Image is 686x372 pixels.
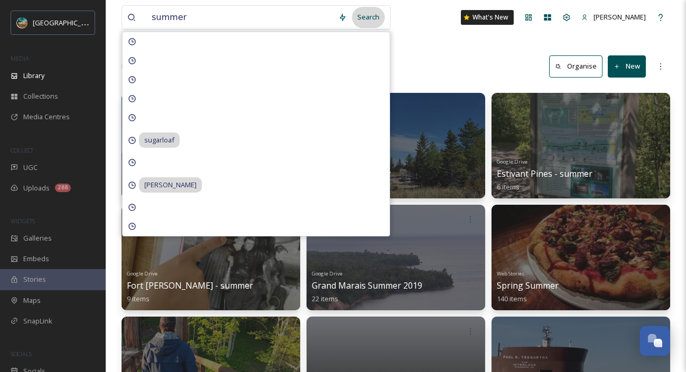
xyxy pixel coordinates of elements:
[608,55,646,77] button: New
[461,10,514,25] a: What's New
[55,184,71,192] div: 288
[312,270,342,277] span: Google Drive
[23,112,70,122] span: Media Centres
[23,183,50,193] span: Uploads
[497,182,520,192] span: 6 items
[11,146,33,154] span: COLLECT
[139,132,180,148] span: sugarloaf
[497,168,592,179] span: Estivant Pines - summer
[497,158,527,165] span: Google Drive
[127,268,253,303] a: Google DriveFort [PERSON_NAME] - summer9 items
[23,91,58,101] span: Collections
[576,7,651,27] a: [PERSON_NAME]
[352,7,385,27] div: Search
[639,326,670,356] button: Open Chat
[11,217,35,225] span: WIDGETS
[146,6,333,29] input: Search your library
[549,55,602,77] button: Organise
[23,233,52,243] span: Galleries
[23,71,44,81] span: Library
[497,270,524,277] span: Web Stories
[497,268,559,303] a: Web StoriesSpring Summer140 items
[23,295,41,306] span: Maps
[497,294,527,303] span: 140 items
[497,156,592,192] a: Google DriveEstivant Pines - summer6 items
[139,177,202,193] span: [PERSON_NAME]
[312,280,422,291] span: Grand Marais Summer 2019
[127,294,150,303] span: 9 items
[127,280,253,291] span: Fort [PERSON_NAME] - summer
[23,254,49,264] span: Embeds
[23,163,38,173] span: UGC
[312,268,422,303] a: Google DriveGrand Marais Summer 201922 items
[11,54,29,62] span: MEDIA
[549,55,608,77] a: Organise
[23,316,52,326] span: SnapLink
[23,274,46,284] span: Stories
[127,270,157,277] span: Google Drive
[17,17,27,28] img: Snapsea%20Profile.jpg
[312,294,338,303] span: 22 items
[497,280,559,291] span: Spring Summer
[594,12,646,22] span: [PERSON_NAME]
[11,350,32,358] span: SOCIALS
[33,17,136,27] span: [GEOGRAPHIC_DATA][US_STATE]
